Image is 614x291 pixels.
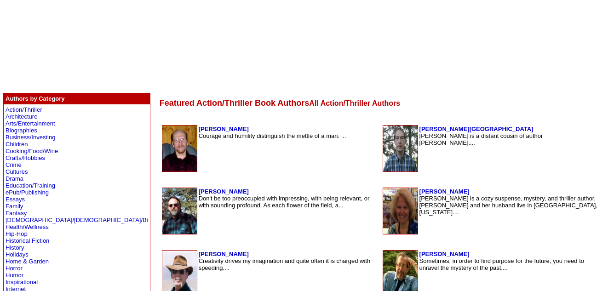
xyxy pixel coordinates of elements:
[6,148,58,154] a: Cooking/Food/Wine
[6,251,29,258] a: Holidays
[6,154,45,161] a: Crafts/Hobbies
[6,244,24,251] a: History
[6,210,27,217] a: Fantasy
[162,126,197,171] img: 4037.jpg
[6,134,55,141] a: Business/Investing
[419,251,470,257] a: [PERSON_NAME]
[6,141,28,148] a: Children
[383,126,418,171] img: 226715.jpg
[199,132,346,139] font: Courage and humility distinguish the mettle of a man. ...
[6,223,49,230] a: Health/Wellness
[6,230,28,237] a: Hip-Hop
[199,188,249,195] a: [PERSON_NAME]
[6,237,49,244] a: Historical Fiction
[199,126,249,132] a: [PERSON_NAME]
[199,257,371,271] font: Creativity drives my imagination and quite often it is charged with speeding....
[309,99,400,107] font: All Action/Thriller Authors
[199,251,249,257] a: [PERSON_NAME]
[309,98,400,108] a: All Action/Thriller Authors
[383,188,418,234] img: 187385.jpg
[419,195,598,216] font: [PERSON_NAME] is a cozy suspense, mystery, and thriller author. [PERSON_NAME] and her husband liv...
[6,217,148,223] a: [DEMOGRAPHIC_DATA]/[DEMOGRAPHIC_DATA]/Bi
[6,279,38,285] a: Inspirational
[160,98,310,108] font: Featured Action/Thriller Book Authors
[162,188,197,234] img: 38577.jpg
[419,257,584,271] font: Sometimes, in order to find purpose for the future, you need to unravel the mystery of the past....
[6,175,23,182] a: Drama
[6,182,55,189] a: Education/Training
[6,203,23,210] a: Family
[6,196,25,203] a: Essays
[419,126,534,132] a: [PERSON_NAME][GEOGRAPHIC_DATA]
[6,127,37,134] a: Biographies
[6,189,49,196] a: ePub/Publishing
[6,161,22,168] a: Crime
[199,195,370,209] font: Don't be too preoccupied with impressing, with being relevant, or with sounding profound. As each...
[6,272,23,279] a: Humor
[419,188,470,195] a: [PERSON_NAME]
[6,258,49,265] a: Home & Garden
[419,132,543,146] font: [PERSON_NAME] is a distant cousin of author [PERSON_NAME]....
[6,168,28,175] a: Cultures
[6,265,23,272] a: Horror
